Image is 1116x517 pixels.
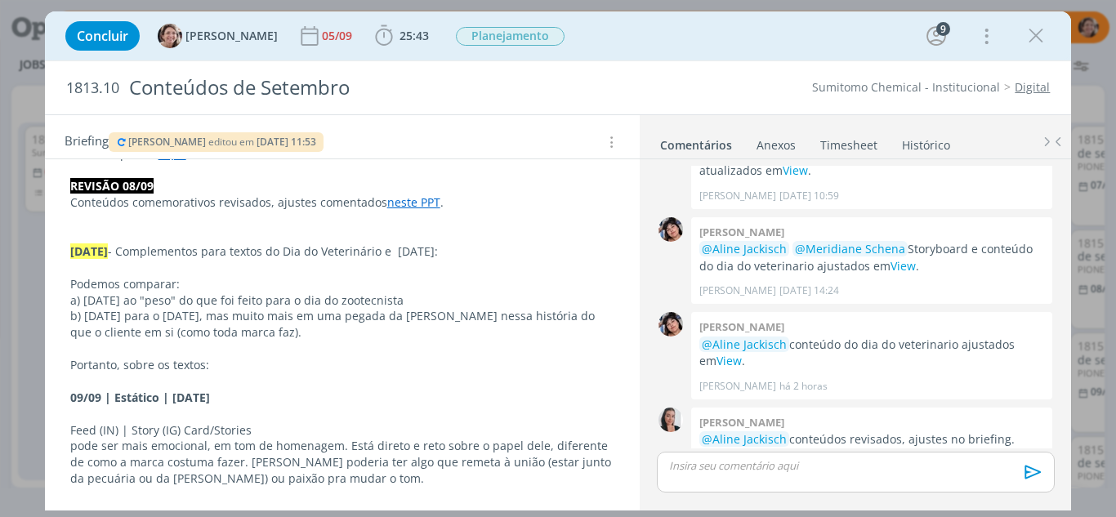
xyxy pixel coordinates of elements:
[456,27,565,46] span: Planejamento
[400,28,429,43] span: 25:43
[70,243,615,260] p: - Complementos para textos do Dia do Veterinário e [DATE]:
[699,319,784,334] b: [PERSON_NAME]
[699,379,776,394] p: [PERSON_NAME]
[66,79,119,97] span: 1813.10
[387,194,440,210] a: neste PPT
[936,22,950,36] div: 9
[70,357,615,373] p: Portanto, sobre os textos:
[702,241,787,256] span: @Aline Jackisch
[77,29,128,42] span: Concluir
[158,146,186,162] a: AQUI
[716,353,742,368] a: View
[779,283,839,298] span: [DATE] 14:24
[757,137,796,154] div: Anexos
[322,30,355,42] div: 05/09
[1015,79,1050,95] a: Digital
[70,276,615,292] p: Podemos comparar:
[70,178,154,194] strong: REVISÃO 08/09
[699,336,1044,370] p: conteúdo do dia do veterinario ajustados em .
[891,258,916,274] a: View
[70,390,210,405] strong: 09/09 | Estático | [DATE]
[70,243,108,259] strong: [DATE]
[70,194,615,211] p: Conteúdos comemorativos revisados, ajustes comentados .
[70,422,615,439] p: Feed (IN) | Story (IG) Card/Stories
[70,292,615,309] p: a) [DATE] ao "peso" do que foi feito para o dia do zootecnista
[115,136,318,148] button: [PERSON_NAME] editou em [DATE] 11:53
[70,438,615,487] p: pode ser mais emocional, em tom de homenagem. Está direto e reto sobre o papel dele, diferente de...
[208,135,254,149] span: editou em
[257,135,316,149] span: [DATE] 11:53
[779,379,828,394] span: há 2 horas
[658,408,683,432] img: C
[783,163,808,178] a: View
[699,225,784,239] b: [PERSON_NAME]
[659,130,733,154] a: Comentários
[70,308,615,341] p: b) [DATE] para o [DATE], mas muito mais em uma pegada da [PERSON_NAME] nessa história do que o cl...
[812,79,1000,95] a: Sumitomo Chemical - Institucional
[702,431,787,447] span: @Aline Jackisch
[819,130,878,154] a: Timesheet
[923,23,949,49] button: 9
[699,241,1044,274] p: Storyboard e conteúdo do dia do veterinario ajustados em .
[371,23,433,49] button: 25:43
[658,217,683,242] img: E
[128,135,206,149] span: [PERSON_NAME]
[158,24,182,48] img: A
[901,130,951,154] a: Histórico
[65,21,140,51] button: Concluir
[185,30,278,42] span: [PERSON_NAME]
[699,415,784,430] b: [PERSON_NAME]
[779,189,839,203] span: [DATE] 10:59
[658,312,683,336] img: E
[45,11,1072,510] div: dialog
[699,431,1044,448] p: conteúdos revisados, ajustes no briefing.
[65,131,109,153] span: Briefing
[699,189,776,203] p: [PERSON_NAME]
[795,241,905,256] span: @Meridiane Schena
[455,26,565,47] button: Planejamento
[699,283,776,298] p: [PERSON_NAME]
[702,336,787,352] span: @Aline Jackisch
[123,68,633,108] div: Conteúdos de Setembro
[158,24,278,48] button: A[PERSON_NAME]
